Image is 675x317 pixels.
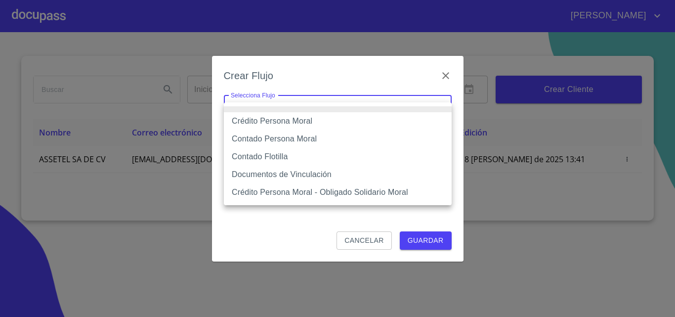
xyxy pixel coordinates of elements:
[224,148,452,166] li: Contado Flotilla
[224,106,452,112] li: None
[224,112,452,130] li: Crédito Persona Moral
[224,130,452,148] li: Contado Persona Moral
[224,183,452,201] li: Crédito Persona Moral - Obligado Solidario Moral
[224,166,452,183] li: Documentos de Vinculación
